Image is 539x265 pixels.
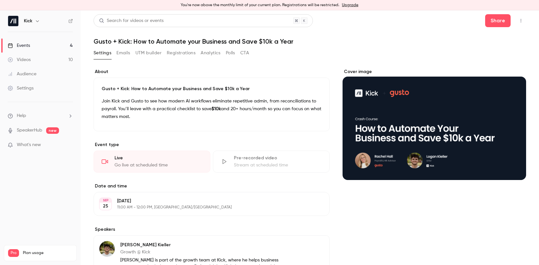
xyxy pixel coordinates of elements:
button: Registrations [167,48,195,58]
div: Live [115,155,202,161]
div: Pre-recorded video [234,155,322,161]
label: Cover image [343,69,526,75]
p: Event type [94,142,330,148]
p: [DATE] [117,198,295,204]
div: Audience [8,71,36,77]
button: Emails [116,48,130,58]
span: What's new [17,142,41,148]
section: Cover image [343,69,526,180]
p: 25 [103,203,108,209]
span: Pro [8,249,19,257]
label: Speakers [94,226,330,233]
div: Go live at scheduled time [115,162,202,168]
p: Gusto + Kick: How to Automate your Business and Save $10k a Year [102,86,322,92]
button: Share [485,14,511,27]
div: SEP [100,198,111,203]
span: Help [17,112,26,119]
div: LiveGo live at scheduled time [94,151,210,173]
label: About [94,69,330,75]
p: 11:00 AM - 12:00 PM, [GEOGRAPHIC_DATA]/[GEOGRAPHIC_DATA] [117,205,295,210]
span: new [46,127,59,134]
p: Growth @ Kick [120,249,288,255]
p: [PERSON_NAME] Kieller [120,242,288,248]
a: SpeakerHub [17,127,42,134]
strong: $10k [212,107,221,111]
li: help-dropdown-opener [8,112,73,119]
div: Settings [8,85,34,91]
div: Events [8,42,30,49]
img: Kick [8,16,18,26]
p: Join Kick and Gusto to see how modern AI workflows eliminate repetitive admin, from reconciliatio... [102,97,322,121]
button: Polls [226,48,235,58]
span: Plan usage [23,250,73,256]
div: Stream at scheduled time [234,162,322,168]
button: UTM builder [135,48,162,58]
button: CTA [240,48,249,58]
a: Upgrade [342,3,358,8]
div: Search for videos or events [99,17,164,24]
label: Date and time [94,183,330,189]
div: Pre-recorded videoStream at scheduled time [213,151,330,173]
div: Videos [8,57,31,63]
h6: Kick [24,18,32,24]
iframe: Noticeable Trigger [65,142,73,148]
button: Settings [94,48,111,58]
button: Analytics [201,48,221,58]
img: Logan Kieller [99,241,115,257]
h1: Gusto + Kick: How to Automate your Business and Save $10k a Year [94,37,526,45]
